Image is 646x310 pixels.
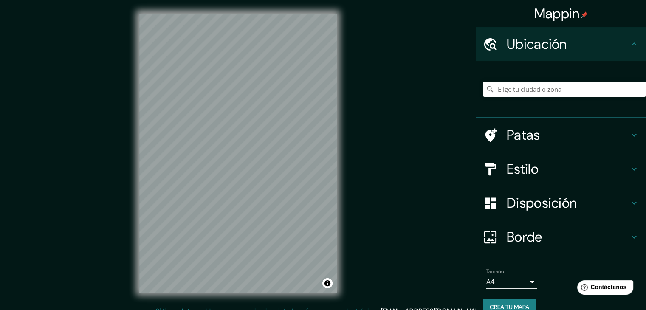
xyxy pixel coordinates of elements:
font: Borde [507,228,542,246]
input: Elige tu ciudad o zona [483,82,646,97]
div: A4 [486,275,537,289]
font: Ubicación [507,35,567,53]
font: Estilo [507,160,539,178]
font: A4 [486,277,495,286]
div: Estilo [476,152,646,186]
button: Activar o desactivar atribución [322,278,333,288]
div: Ubicación [476,27,646,61]
img: pin-icon.png [581,11,588,18]
div: Patas [476,118,646,152]
canvas: Mapa [139,14,337,293]
font: Mappin [534,5,580,23]
font: Tamaño [486,268,504,275]
div: Disposición [476,186,646,220]
div: Borde [476,220,646,254]
font: Disposición [507,194,577,212]
font: Patas [507,126,540,144]
iframe: Lanzador de widgets de ayuda [570,277,637,301]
